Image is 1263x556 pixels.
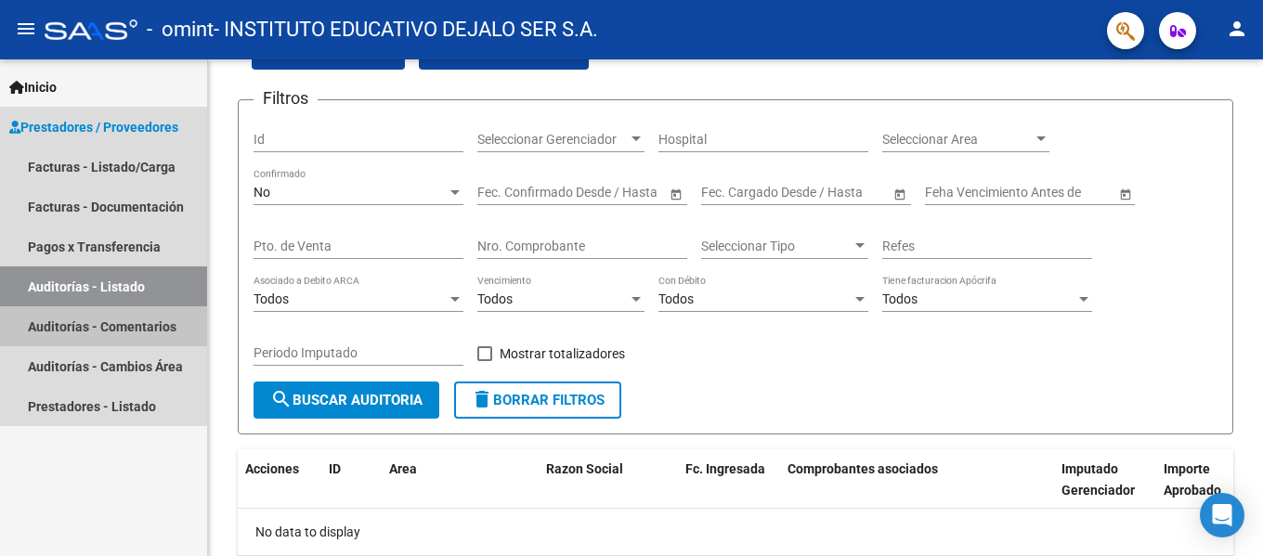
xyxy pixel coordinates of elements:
[214,9,598,50] span: - INSTITUTO EDUCATIVO DEJALO SER S.A.
[9,77,57,97] span: Inicio
[238,509,1233,555] div: No data to display
[254,85,318,111] h3: Filtros
[701,239,852,254] span: Seleccionar Tipo
[1164,461,1221,498] span: Importe Aprobado
[1115,184,1135,203] button: Open calendar
[270,388,293,410] mat-icon: search
[685,461,765,476] span: Fc. Ingresada
[9,117,178,137] span: Prestadores / Proveedores
[788,461,938,476] span: Comprobantes asociados
[477,291,513,306] span: Todos
[890,184,909,203] button: Open calendar
[254,291,289,306] span: Todos
[882,132,1033,148] span: Seleccionar Area
[561,185,652,200] input: Fecha fin
[254,381,439,419] button: Buscar Auditoria
[270,392,423,408] span: Buscar Auditoria
[267,45,390,61] span: Exportar CSV
[1061,461,1135,498] span: Imputado Gerenciador
[539,449,678,531] datatable-header-cell: Razon Social
[882,291,918,306] span: Todos
[666,184,685,203] button: Open calendar
[389,461,417,476] span: Area
[785,185,876,200] input: Fecha fin
[245,461,299,476] span: Acciones
[500,343,625,365] span: Mostrar totalizadores
[321,449,382,531] datatable-header-cell: ID
[454,381,621,419] button: Borrar Filtros
[1054,449,1156,531] datatable-header-cell: Imputado Gerenciador
[15,18,37,40] mat-icon: menu
[546,461,623,476] span: Razon Social
[1156,449,1258,531] datatable-header-cell: Importe Aprobado
[471,392,605,408] span: Borrar Filtros
[254,185,270,200] span: No
[238,449,321,531] datatable-header-cell: Acciones
[1200,493,1244,537] div: Open Intercom Messenger
[780,449,1054,531] datatable-header-cell: Comprobantes asociados
[701,185,769,200] input: Fecha inicio
[382,449,512,531] datatable-header-cell: Area
[678,449,780,531] datatable-header-cell: Fc. Ingresada
[329,461,341,476] span: ID
[477,132,628,148] span: Seleccionar Gerenciador
[147,9,214,50] span: - omint
[1226,18,1248,40] mat-icon: person
[471,388,493,410] mat-icon: delete
[477,185,545,200] input: Fecha inicio
[658,291,694,306] span: Todos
